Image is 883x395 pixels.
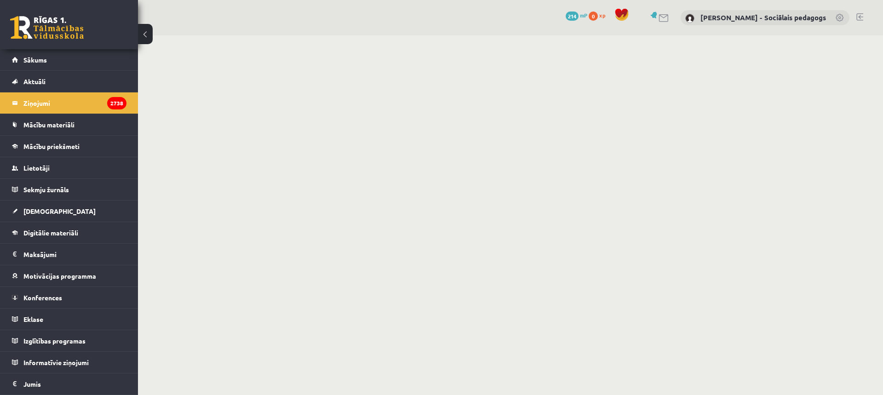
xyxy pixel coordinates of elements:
i: 2738 [107,97,126,109]
span: Sekmju žurnāls [23,185,69,194]
a: Maksājumi [12,244,126,265]
a: 0 xp [589,11,610,19]
img: Dagnija Gaubšteina - Sociālais pedagogs [685,14,694,23]
a: Lietotāji [12,157,126,178]
a: Mācību materiāli [12,114,126,135]
span: Informatīvie ziņojumi [23,358,89,366]
a: Rīgas 1. Tālmācības vidusskola [10,16,84,39]
span: [DEMOGRAPHIC_DATA] [23,207,96,215]
span: Motivācijas programma [23,272,96,280]
a: Sekmju žurnāls [12,179,126,200]
span: Digitālie materiāli [23,229,78,237]
a: Ziņojumi2738 [12,92,126,114]
a: Sākums [12,49,126,70]
a: Konferences [12,287,126,308]
a: 214 mP [566,11,587,19]
a: Informatīvie ziņojumi [12,352,126,373]
span: Aktuāli [23,77,46,86]
a: [DEMOGRAPHIC_DATA] [12,200,126,222]
a: Aktuāli [12,71,126,92]
span: Sākums [23,56,47,64]
span: Konferences [23,293,62,302]
a: Mācību priekšmeti [12,136,126,157]
span: Jumis [23,380,41,388]
a: Eklase [12,309,126,330]
span: Mācību materiāli [23,120,75,129]
span: 0 [589,11,598,21]
span: Lietotāji [23,164,50,172]
a: Izglītības programas [12,330,126,351]
span: Izglītības programas [23,337,86,345]
a: Jumis [12,373,126,395]
legend: Ziņojumi [23,92,126,114]
a: Motivācijas programma [12,265,126,286]
span: Mācību priekšmeti [23,142,80,150]
a: [PERSON_NAME] - Sociālais pedagogs [700,13,826,22]
span: Eklase [23,315,43,323]
span: xp [599,11,605,19]
legend: Maksājumi [23,244,126,265]
span: mP [580,11,587,19]
a: Digitālie materiāli [12,222,126,243]
span: 214 [566,11,579,21]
